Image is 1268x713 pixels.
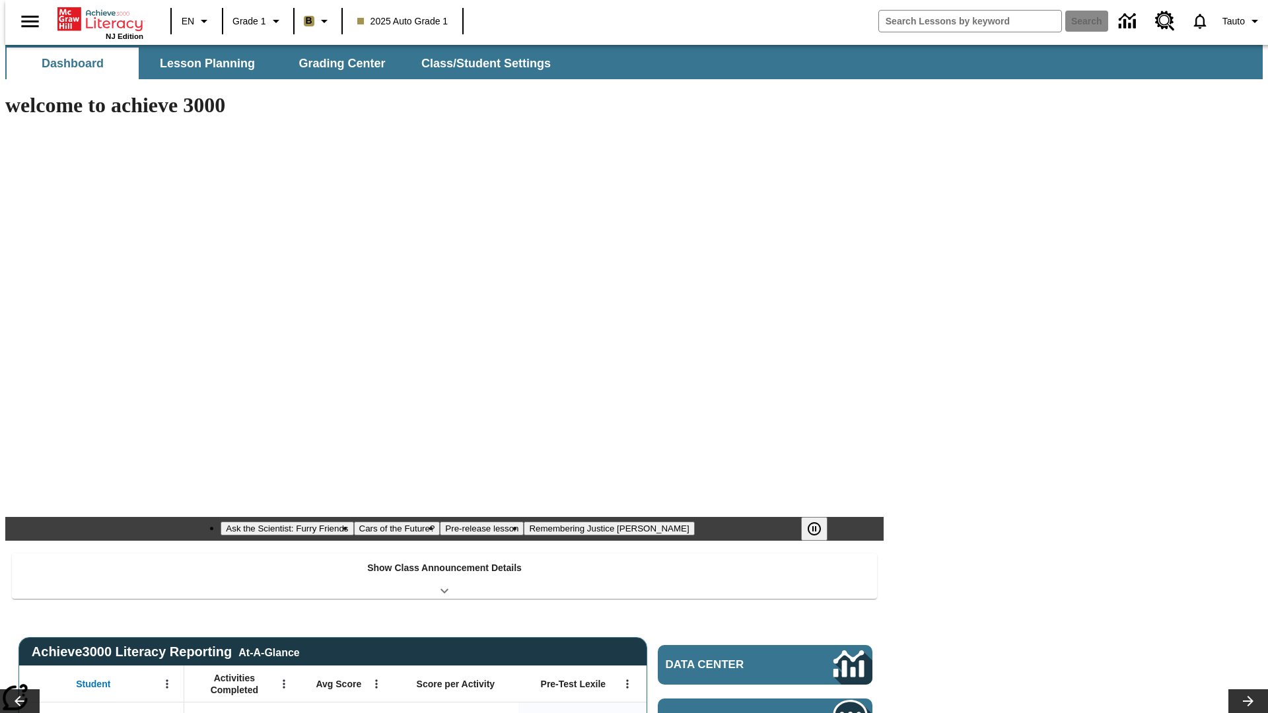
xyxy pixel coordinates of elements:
[106,32,143,40] span: NJ Edition
[157,674,177,694] button: Open Menu
[221,522,353,535] button: Slide 1 Ask the Scientist: Furry Friends
[666,658,789,671] span: Data Center
[5,45,1263,79] div: SubNavbar
[417,678,495,690] span: Score per Activity
[354,522,440,535] button: Slide 2 Cars of the Future?
[541,678,606,690] span: Pre-Test Lexile
[801,517,828,541] button: Pause
[316,678,361,690] span: Avg Score
[440,522,524,535] button: Slide 3 Pre-release lesson
[367,561,522,575] p: Show Class Announcement Details
[801,517,841,541] div: Pause
[32,644,300,660] span: Achieve3000 Literacy Reporting
[76,678,110,690] span: Student
[232,15,266,28] span: Grade 1
[411,48,561,79] button: Class/Student Settings
[658,645,872,685] a: Data Center
[1217,9,1268,33] button: Profile/Settings
[276,48,408,79] button: Grading Center
[11,2,50,41] button: Open side menu
[238,644,299,659] div: At-A-Glance
[5,48,563,79] div: SubNavbar
[617,674,637,694] button: Open Menu
[191,672,278,696] span: Activities Completed
[57,5,143,40] div: Home
[57,6,143,32] a: Home
[1222,15,1245,28] span: Tauto
[176,9,218,33] button: Language: EN, Select a language
[7,48,139,79] button: Dashboard
[299,9,337,33] button: Boost Class color is light brown. Change class color
[367,674,386,694] button: Open Menu
[1228,689,1268,713] button: Lesson carousel, Next
[274,674,294,694] button: Open Menu
[141,48,273,79] button: Lesson Planning
[1183,4,1217,38] a: Notifications
[879,11,1061,32] input: search field
[227,9,289,33] button: Grade: Grade 1, Select a grade
[1147,3,1183,39] a: Resource Center, Will open in new tab
[1111,3,1147,40] a: Data Center
[306,13,312,29] span: B
[5,93,884,118] h1: welcome to achieve 3000
[357,15,448,28] span: 2025 Auto Grade 1
[182,15,194,28] span: EN
[12,553,877,599] div: Show Class Announcement Details
[524,522,694,535] button: Slide 4 Remembering Justice O'Connor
